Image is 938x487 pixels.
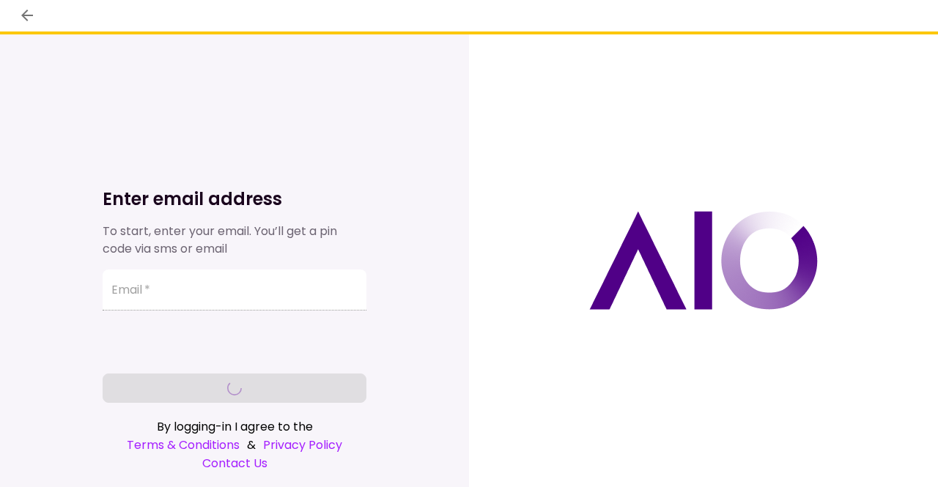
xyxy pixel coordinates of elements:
button: back [15,3,40,28]
div: By logging-in I agree to the [103,417,366,436]
div: To start, enter your email. You’ll get a pin code via sms or email [103,223,366,258]
div: & [103,436,366,454]
a: Contact Us [103,454,366,472]
a: Terms & Conditions [127,436,240,454]
img: AIO logo [589,211,818,310]
a: Privacy Policy [263,436,342,454]
h1: Enter email address [103,187,366,211]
